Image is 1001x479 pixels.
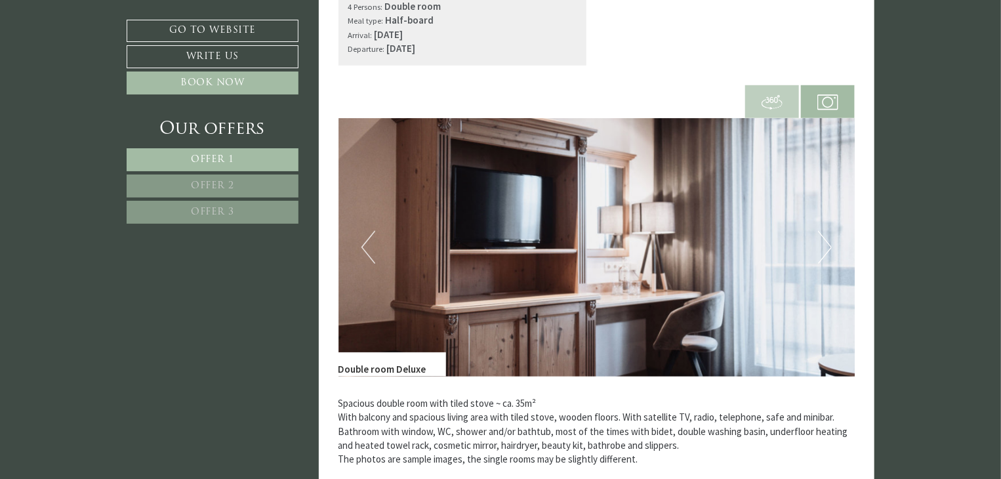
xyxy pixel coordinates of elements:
[127,20,298,42] a: Go to website
[361,231,375,264] button: Previous
[127,117,298,142] div: Our offers
[762,92,783,113] img: 360-grad.svg
[10,35,141,72] div: Hello, how can we help you?
[817,92,838,113] img: camera.svg
[338,118,855,377] img: image
[348,1,383,12] small: 4 Persons:
[127,72,298,94] a: Book now
[191,181,234,191] span: Offer 2
[348,30,373,40] small: Arrival:
[191,207,234,217] span: Offer 3
[127,45,298,68] a: Write us
[348,15,384,26] small: Meal type:
[20,61,134,70] small: 21:41
[818,231,832,264] button: Next
[386,14,434,26] b: Half-board
[447,346,517,369] button: Send
[375,28,403,41] b: [DATE]
[387,42,416,54] b: [DATE]
[191,155,234,165] span: Offer 1
[237,10,281,31] div: [DATE]
[348,43,385,54] small: Departure:
[20,37,134,47] div: Montis – Active Nature Spa
[338,352,446,376] div: Double room Deluxe
[338,396,855,467] p: Spacious double room with tiled stove ~ ca. 35m² With balcony and spacious living area with tiled...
